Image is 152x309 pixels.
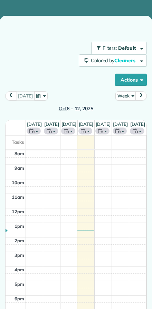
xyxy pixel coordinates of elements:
[15,281,24,287] span: 5pm
[61,121,76,127] a: [DATE]
[91,42,147,54] button: Filters: Default
[15,252,24,258] span: 3pm
[17,106,135,111] h2: 6 – 12, 2025
[79,54,147,67] button: Colored byCleaners
[12,180,24,185] span: 10am
[15,165,24,171] span: 9am
[59,105,67,112] span: Oct
[16,91,35,101] button: [DATE]
[113,121,128,127] a: [DATE]
[53,128,55,134] span: -
[87,128,89,134] span: -
[12,139,24,145] span: Tasks
[114,57,136,64] span: Cleaners
[44,121,59,127] a: [DATE]
[135,91,147,101] button: next
[115,74,147,86] button: Actions
[130,121,145,127] a: [DATE]
[70,128,73,134] span: -
[15,223,24,229] span: 1pm
[79,121,94,127] a: [DATE]
[105,128,107,134] span: -
[36,128,38,134] span: -
[118,45,136,51] span: Default
[91,57,138,64] span: Colored by
[12,194,24,200] span: 11am
[15,151,24,156] span: 8am
[103,45,117,51] span: Filters:
[122,128,124,134] span: -
[12,209,24,214] span: 12pm
[15,267,24,272] span: 4pm
[27,121,42,127] a: [DATE]
[139,128,141,134] span: -
[5,91,17,101] button: prev
[15,296,24,301] span: 6pm
[115,91,136,101] button: Week
[88,42,147,54] a: Filters: Default
[96,121,111,127] a: [DATE]
[15,238,24,243] span: 2pm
